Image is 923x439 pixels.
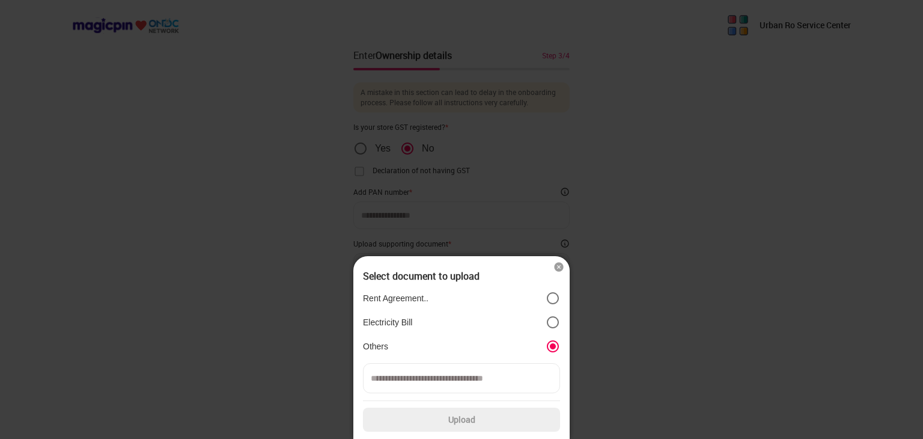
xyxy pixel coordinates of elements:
div: position [363,286,560,358]
div: Select document to upload [363,271,560,281]
p: Rent Agreement.. [363,293,428,304]
img: cross_icon.7ade555c.svg [553,261,565,273]
p: Electricity Bill [363,317,412,328]
p: Others [363,341,388,352]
